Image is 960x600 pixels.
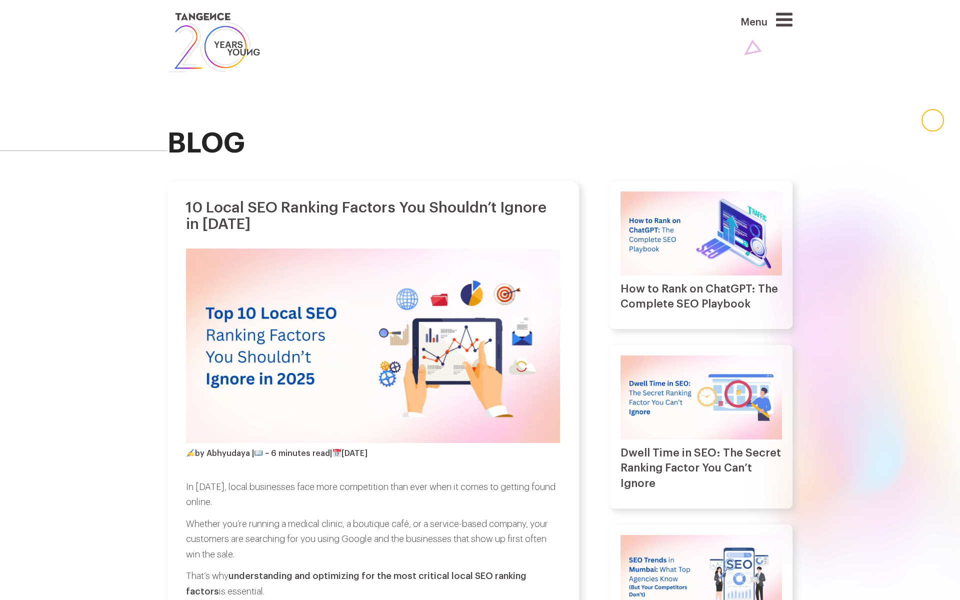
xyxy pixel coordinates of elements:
[186,199,560,232] h1: 10 Local SEO Ranking Factors You Shouldn’t Ignore in [DATE]
[265,450,269,458] span: ~
[186,571,526,596] strong: understanding and optimizing for the most critical local SEO ranking factors
[620,447,781,489] a: Dwell Time in SEO: The Secret Ranking Factor You Can’t Ignore
[620,355,782,439] img: Dwell Time in SEO: The Secret Ranking Factor You Can’t Ignore
[620,191,782,275] img: How to Rank on ChatGPT: The Complete SEO Playbook
[186,248,560,443] img: 10 Local SEO Ranking Factors You Shouldn’t Ignore in 2025
[278,450,330,458] span: minutes read
[186,479,560,510] p: In [DATE], local businesses face more competition than ever when it comes to getting found online.
[167,10,261,75] img: logo SVG
[186,449,367,458] h4: by Abhyudaya | | [DATE]
[333,449,341,457] img: 📅
[186,516,560,562] p: Whether you’re running a medical clinic, a boutique café, or a service-based company, your custom...
[271,450,276,458] span: 6
[167,128,792,159] h2: blog
[186,568,560,599] p: That’s why is essential.
[254,449,262,457] img: 📖
[620,283,778,310] a: How to Rank on ChatGPT: The Complete SEO Playbook
[186,449,194,457] img: ✍️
